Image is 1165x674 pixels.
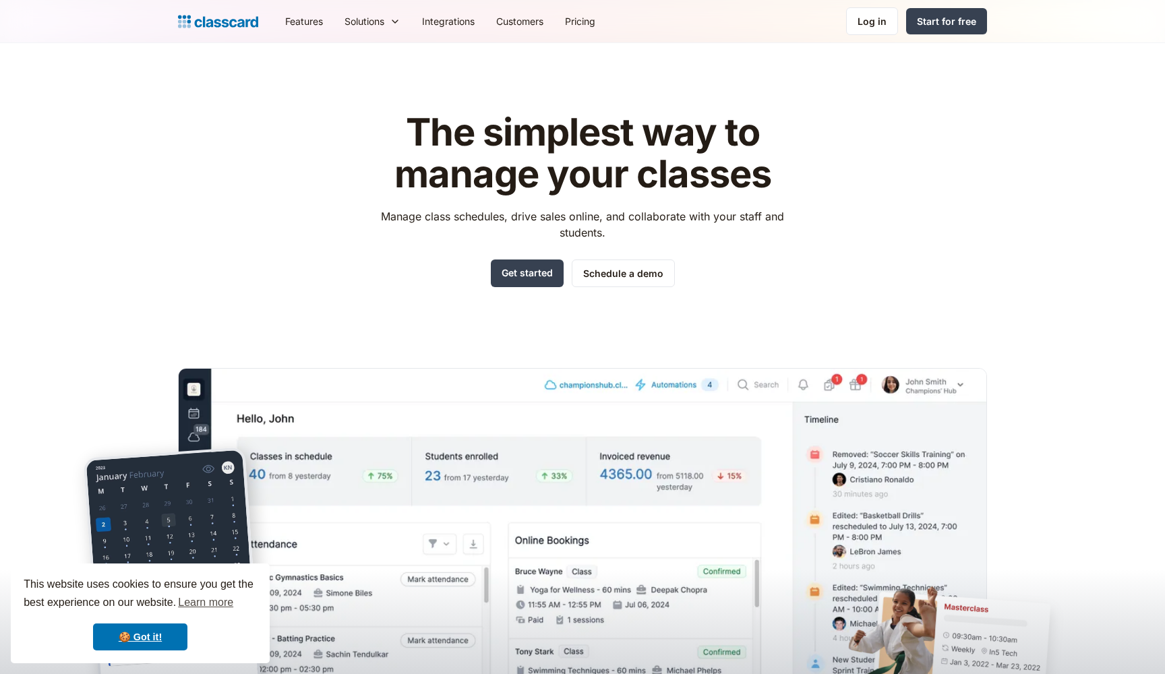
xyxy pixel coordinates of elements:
a: home [178,12,258,31]
a: Start for free [906,8,987,34]
a: Log in [846,7,898,35]
div: Solutions [334,6,411,36]
div: cookieconsent [11,563,270,663]
a: Get started [491,259,564,287]
span: This website uses cookies to ensure you get the best experience on our website. [24,576,257,613]
div: Solutions [345,14,384,28]
a: Customers [485,6,554,36]
a: Schedule a demo [572,259,675,287]
a: Integrations [411,6,485,36]
div: Log in [858,14,887,28]
a: learn more about cookies [176,592,235,613]
a: Features [274,6,334,36]
a: dismiss cookie message [93,623,187,650]
div: Start for free [917,14,976,28]
h1: The simplest way to manage your classes [369,112,797,195]
a: Pricing [554,6,606,36]
p: Manage class schedules, drive sales online, and collaborate with your staff and students. [369,208,797,241]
